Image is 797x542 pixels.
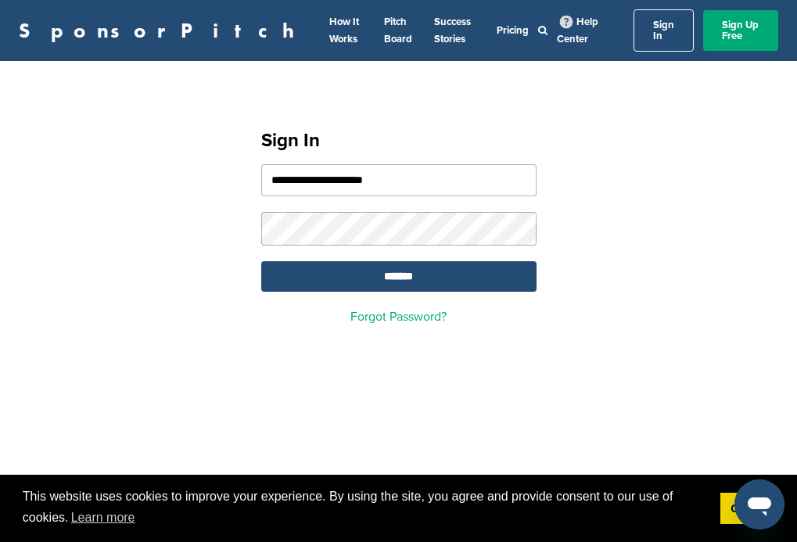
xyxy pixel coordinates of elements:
[261,127,537,155] h1: Sign In
[734,479,784,529] iframe: Button to launch messaging window
[19,20,304,41] a: SponsorPitch
[557,13,598,48] a: Help Center
[634,9,694,52] a: Sign In
[329,16,359,45] a: How It Works
[497,24,529,37] a: Pricing
[384,16,412,45] a: Pitch Board
[350,309,447,325] a: Forgot Password?
[23,487,708,529] span: This website uses cookies to improve your experience. By using the site, you agree and provide co...
[703,10,778,51] a: Sign Up Free
[69,506,138,529] a: learn more about cookies
[720,493,774,524] a: dismiss cookie message
[434,16,471,45] a: Success Stories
